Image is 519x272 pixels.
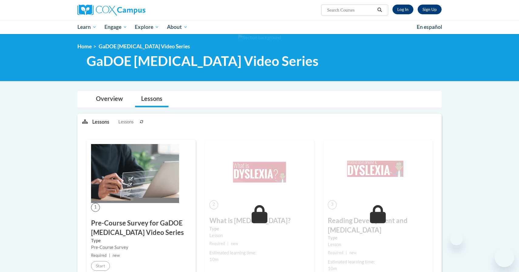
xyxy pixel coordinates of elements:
span: 2 [209,200,218,209]
button: Search [375,6,384,14]
a: Learn [73,20,100,34]
a: En español [413,21,446,33]
span: 1 [91,203,100,212]
div: Estimated learning time: [328,259,428,265]
button: Start [91,261,110,271]
a: Engage [100,20,131,34]
div: Main menu [68,20,451,34]
span: new [113,253,120,258]
img: Section background [238,34,281,41]
a: Explore [131,20,163,34]
iframe: Close message [450,233,463,245]
iframe: Button to launch messaging window [495,248,514,267]
div: Lesson [209,232,310,239]
span: Required [328,250,343,255]
h3: Reading Development and [MEDICAL_DATA] [328,216,428,235]
a: About [163,20,192,34]
img: Course Image [209,144,310,201]
input: Search Courses [327,6,375,14]
span: new [231,241,238,246]
img: Cox Campus [77,5,145,15]
span: new [349,250,357,255]
a: Lessons [135,91,168,107]
span: Required [209,241,225,246]
label: Type [209,226,310,232]
span: | [346,250,347,255]
h3: What is [MEDICAL_DATA]? [209,216,310,226]
span: Engage [104,23,127,31]
a: Overview [90,91,129,107]
img: Course Image [91,144,179,203]
a: Log In [392,5,413,14]
span: Explore [135,23,159,31]
span: About [167,23,188,31]
span: GaDOE [MEDICAL_DATA] Video Series [86,53,318,69]
a: Home [77,43,92,50]
p: Lessons [92,119,109,125]
span: Learn [77,23,97,31]
a: Cox Campus [77,5,193,15]
a: Register [418,5,442,14]
div: Pre-Course Survey [91,244,191,251]
span: | [109,253,110,258]
span: 3 [328,200,337,209]
span: Lessons [118,119,134,125]
span: | [227,241,229,246]
span: 10m [209,257,219,262]
h3: Pre-Course Survey for GaDOE [MEDICAL_DATA] Video Series [91,219,191,237]
div: Estimated learning time: [209,250,310,256]
label: Type [91,237,191,244]
img: Course Image [328,144,428,201]
span: 10m [328,266,337,271]
label: Type [328,235,428,241]
span: Required [91,253,107,258]
span: GaDOE [MEDICAL_DATA] Video Series [99,43,190,50]
div: Lesson [328,241,428,248]
span: En español [417,24,442,30]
